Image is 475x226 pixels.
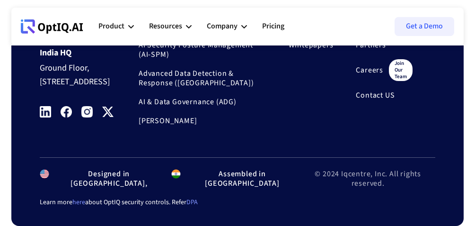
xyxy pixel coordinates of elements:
div: join our team [389,59,413,81]
a: here [72,198,85,207]
a: Careers [356,65,383,75]
div: Designed in [GEOGRAPHIC_DATA], [49,169,166,188]
a: Get a Demo [395,17,454,36]
div: © 2024 Iqcentre, Inc. All rights reserved. [301,169,435,188]
div: Product [98,20,124,33]
a: AI & Data Governance (ADG) [139,97,266,107]
div: Assembled in [GEOGRAPHIC_DATA] [181,169,300,188]
a: Contact US [356,90,413,100]
a: Advanced Data Detection & Response ([GEOGRAPHIC_DATA]) [139,69,266,88]
div: Resources [149,20,182,33]
a: Whitepapers [289,40,334,50]
div: Learn more about OptIQ security controls. Refer [40,198,435,207]
div: Ground Floor, [STREET_ADDRESS] [40,58,139,89]
div: India HQ [40,48,139,58]
a: AI Security Posture Management (AI-SPM) [139,40,266,59]
div: Company [207,20,237,33]
a: [PERSON_NAME] [139,116,266,126]
a: Pricing [262,12,284,41]
a: Webflow Homepage [21,12,83,41]
a: DPA [186,198,198,207]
